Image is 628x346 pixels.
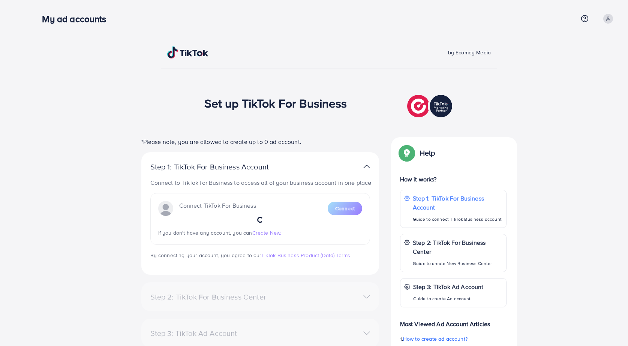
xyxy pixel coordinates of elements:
p: Step 3: TikTok Ad Account [413,282,484,291]
p: 1. [400,334,507,343]
p: Step 1: TikTok For Business Account [150,162,293,171]
p: Guide to connect TikTok Business account [413,215,502,224]
span: by Ecomdy Media [448,49,491,56]
p: Guide to create Ad account [413,294,484,303]
img: TikTok partner [363,161,370,172]
p: Most Viewed Ad Account Articles [400,313,507,328]
span: How to create ad account? [403,335,468,343]
h3: My ad accounts [42,13,112,24]
p: Guide to create New Business Center [413,259,502,268]
img: TikTok partner [407,93,454,119]
p: Help [420,148,435,157]
img: TikTok [167,46,208,58]
p: *Please note, you are allowed to create up to 0 ad account. [141,137,379,146]
p: Step 1: TikTok For Business Account [413,194,502,212]
img: Popup guide [400,146,414,160]
p: How it works? [400,175,507,184]
h1: Set up TikTok For Business [204,96,347,110]
p: Step 2: TikTok For Business Center [413,238,502,256]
